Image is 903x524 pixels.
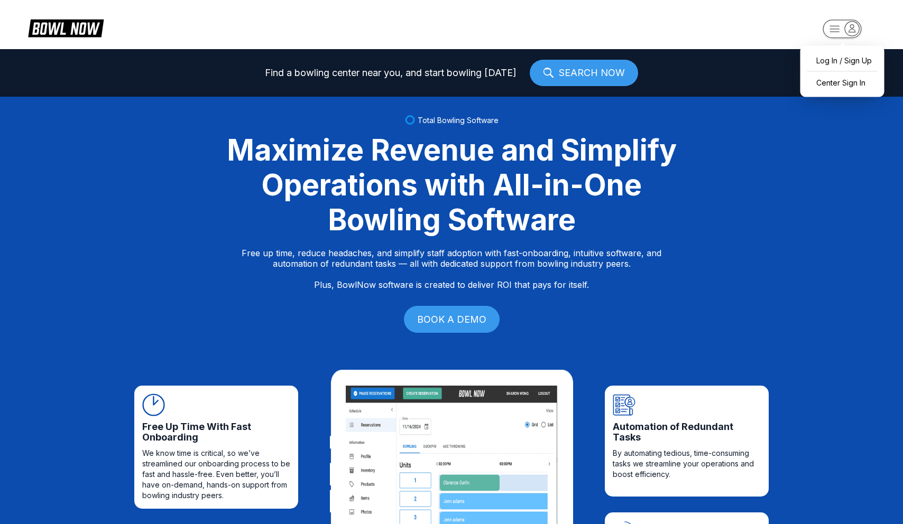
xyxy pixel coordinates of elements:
span: Total Bowling Software [418,116,499,125]
span: Find a bowling center near you, and start bowling [DATE] [265,68,517,78]
div: Maximize Revenue and Simplify Operations with All-in-One Bowling Software [214,133,689,237]
a: BOOK A DEMO [404,306,500,333]
span: By automating tedious, time-consuming tasks we streamline your operations and boost efficiency. [613,448,761,480]
p: Free up time, reduce headaches, and simplify staff adoption with fast-onboarding, intuitive softw... [242,248,661,290]
a: Log In / Sign Up [806,51,879,70]
a: SEARCH NOW [530,60,638,86]
span: We know time is critical, so we’ve streamlined our onboarding process to be fast and hassle-free.... [142,448,290,501]
span: Automation of Redundant Tasks [613,422,761,443]
a: Center Sign In [806,73,879,92]
span: Free Up Time With Fast Onboarding [142,422,290,443]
